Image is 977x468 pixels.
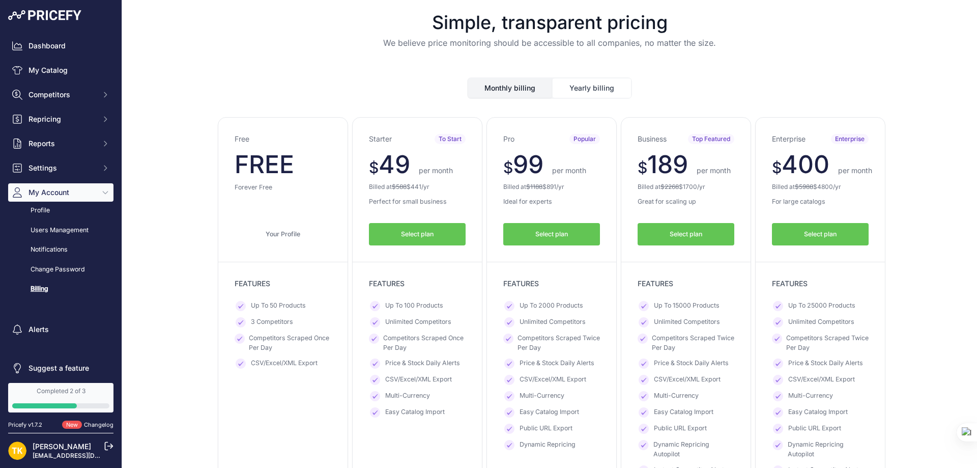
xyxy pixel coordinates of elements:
a: Profile [8,202,113,219]
a: Billing [8,280,113,298]
a: My Catalog [8,61,113,79]
span: Unlimited Competitors [520,317,586,327]
button: Select plan [369,223,466,246]
span: 1700 [683,183,697,190]
p: Billed at $ /yr [369,183,466,191]
span: CSV/Excel/XML Export [520,375,586,385]
span: Competitors Scraped Twice Per Day [518,334,600,352]
a: [PERSON_NAME] [33,442,91,451]
span: Popular [569,134,600,144]
span: Competitors Scraped Twice Per Day [786,334,869,352]
span: 99 [513,149,543,179]
a: [EMAIL_ADDRESS][DOMAIN_NAME] [33,452,139,459]
p: Perfect for small business [369,197,466,207]
span: per month [838,166,872,175]
nav: Sidebar [8,37,113,377]
span: CSV/Excel/XML Export [654,375,721,385]
span: Select plan [670,230,702,239]
span: Reports [28,139,95,149]
span: Multi-Currency [788,391,833,401]
span: CSV/Excel/XML Export [385,375,452,385]
span: Unlimited Competitors [385,317,451,327]
span: Price & Stock Daily Alerts [520,359,594,369]
span: 2268 [665,183,679,190]
span: 5988 [799,183,813,190]
span: Easy Catalog Import [654,407,713,418]
p: Billed at $ /yr [772,183,869,191]
a: Notifications [8,241,113,259]
span: Up To 25000 Products [788,301,855,311]
del: $ [660,183,679,190]
span: Select plan [804,230,837,239]
h3: Enterprise [772,134,806,144]
button: My Account [8,183,113,202]
span: Settings [28,163,95,173]
div: Completed 2 of 3 [12,387,109,395]
button: Repricing [8,110,113,128]
span: Easy Catalog Import [520,407,579,418]
del: $ [526,183,542,190]
span: Easy Catalog Import [385,407,445,418]
p: We believe price monitoring should be accessible to all companies, no matter the size. [130,37,969,49]
a: Your Profile [235,223,331,246]
span: Up To 50 Products [251,301,306,311]
span: 588 [396,183,407,190]
span: 4800 [817,183,833,190]
span: Multi-Currency [654,391,699,401]
h3: Free [235,134,249,144]
span: Public URL Export [788,424,841,434]
p: For large catalogs [772,197,869,207]
p: FEATURES [503,279,600,289]
span: Multi-Currency [385,391,430,401]
span: Competitors Scraped Once Per Day [383,334,466,352]
span: $ [638,158,647,177]
span: per month [419,166,453,175]
a: Completed 2 of 3 [8,383,113,412]
del: $ [392,183,407,190]
span: New [62,421,82,429]
img: Pricefy Logo [8,10,81,20]
span: $ [369,158,379,177]
p: FEATURES [369,279,466,289]
p: Billed at $ /yr [503,183,600,191]
span: CSV/Excel/XML Export [251,359,318,369]
span: Competitors Scraped Twice Per Day [652,334,734,352]
button: Select plan [503,223,600,246]
span: Up To 15000 Products [654,301,720,311]
span: Competitors [28,90,95,100]
span: CSV/Excel/XML Export [788,375,855,385]
h3: Pro [503,134,514,144]
h3: Business [638,134,667,144]
span: 1188 [530,183,542,190]
p: Great for scaling up [638,197,734,207]
span: Top Featured [688,134,734,144]
span: Competitors Scraped Once Per Day [249,334,331,352]
span: $ [503,158,513,177]
a: Alerts [8,320,113,339]
span: Select plan [535,230,568,239]
span: Dynamic Repricing [520,440,576,450]
span: 891 [547,183,556,190]
button: Select plan [638,223,734,246]
span: Unlimited Competitors [654,317,720,327]
span: To Start [435,134,466,144]
p: Ideal for experts [503,197,600,207]
button: Monthly billing [468,78,552,98]
span: Multi-Currency [520,391,564,401]
h3: Starter [369,134,392,144]
span: Public URL Export [654,424,707,434]
p: FEATURES [772,279,869,289]
span: Price & Stock Daily Alerts [788,359,863,369]
button: Settings [8,159,113,177]
a: Dashboard [8,37,113,55]
div: Pricefy v1.7.2 [8,421,42,429]
button: Yearly billing [553,78,631,98]
span: 49 [379,149,410,179]
span: Public URL Export [520,424,572,434]
span: Easy Catalog Import [788,407,848,418]
button: Select plan [772,223,869,246]
span: Price & Stock Daily Alerts [385,359,460,369]
span: Select plan [401,230,434,239]
del: $ [795,183,813,190]
span: My Account [28,187,95,198]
